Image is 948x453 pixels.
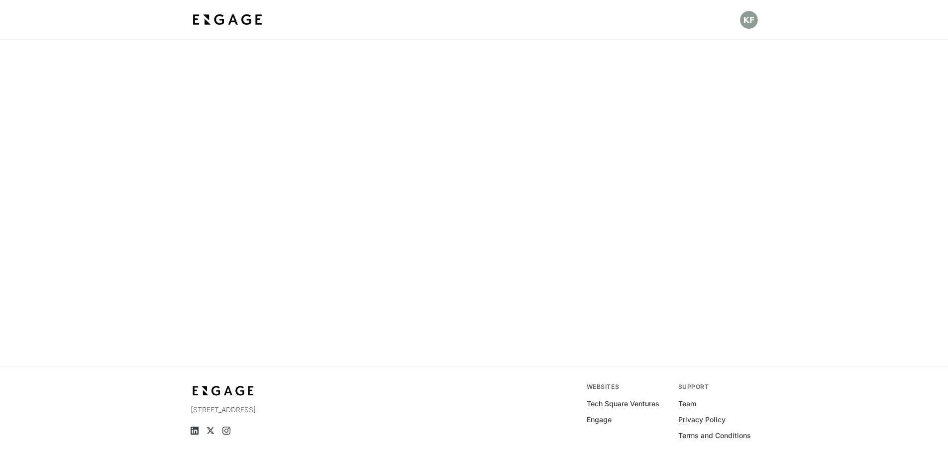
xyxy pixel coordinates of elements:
a: Engage [587,415,612,425]
button: Open profile menu [740,11,758,29]
a: Terms and Conditions [678,431,751,441]
img: bdf1fb74-1727-4ba0-a5bd-bc74ae9fc70b.jpeg [191,383,256,399]
a: X (Twitter) [207,427,214,435]
a: Team [678,399,696,409]
ul: Social media [191,427,363,435]
div: Support [678,383,758,391]
a: Instagram [222,427,230,435]
a: Privacy Policy [678,415,726,425]
img: bdf1fb74-1727-4ba0-a5bd-bc74ae9fc70b.jpeg [191,11,264,29]
div: Websites [587,383,666,391]
a: LinkedIn [191,427,199,435]
a: Tech Square Ventures [587,399,659,409]
img: Profile picture of Kate Field [740,11,758,29]
p: [STREET_ADDRESS] [191,405,363,415]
